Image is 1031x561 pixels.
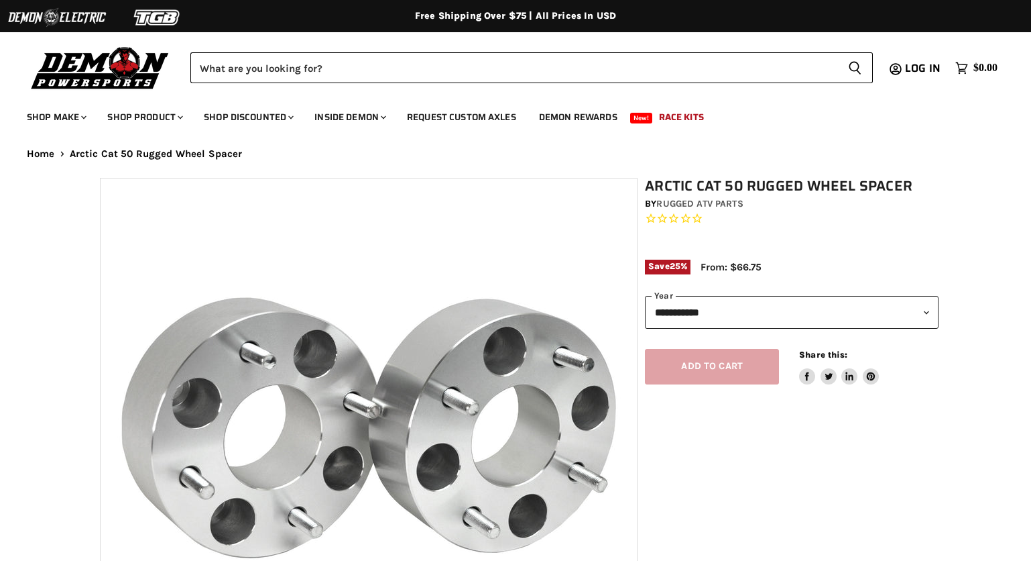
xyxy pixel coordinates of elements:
a: Inside Demon [304,103,394,131]
a: Log in [899,62,949,74]
img: TGB Logo 2 [107,5,208,30]
img: Demon Electric Logo 2 [7,5,107,30]
span: Log in [905,60,941,76]
button: Search [837,52,873,83]
a: Shop Discounted [194,103,302,131]
form: Product [190,52,873,83]
a: Demon Rewards [529,103,627,131]
a: Request Custom Axles [397,103,526,131]
span: New! [630,113,653,123]
h1: Arctic Cat 50 Rugged Wheel Spacer [645,178,938,195]
ul: Main menu [17,98,994,131]
span: $0.00 [973,62,997,74]
a: Shop Make [17,103,95,131]
select: year [645,296,938,329]
aside: Share this: [799,349,879,385]
a: Shop Product [97,103,191,131]
img: Demon Powersports [27,44,174,91]
span: Arctic Cat 50 Rugged Wheel Spacer [70,148,243,160]
span: Share this: [799,350,847,360]
div: by [645,197,938,211]
a: $0.00 [949,58,1004,78]
span: Rated 0.0 out of 5 stars 0 reviews [645,212,938,226]
a: Home [27,148,55,160]
span: 25 [670,261,680,271]
span: From: $66.75 [701,261,762,273]
span: Save % [645,260,690,274]
a: Race Kits [649,103,714,131]
input: Search [190,52,837,83]
a: Rugged ATV Parts [656,198,743,209]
